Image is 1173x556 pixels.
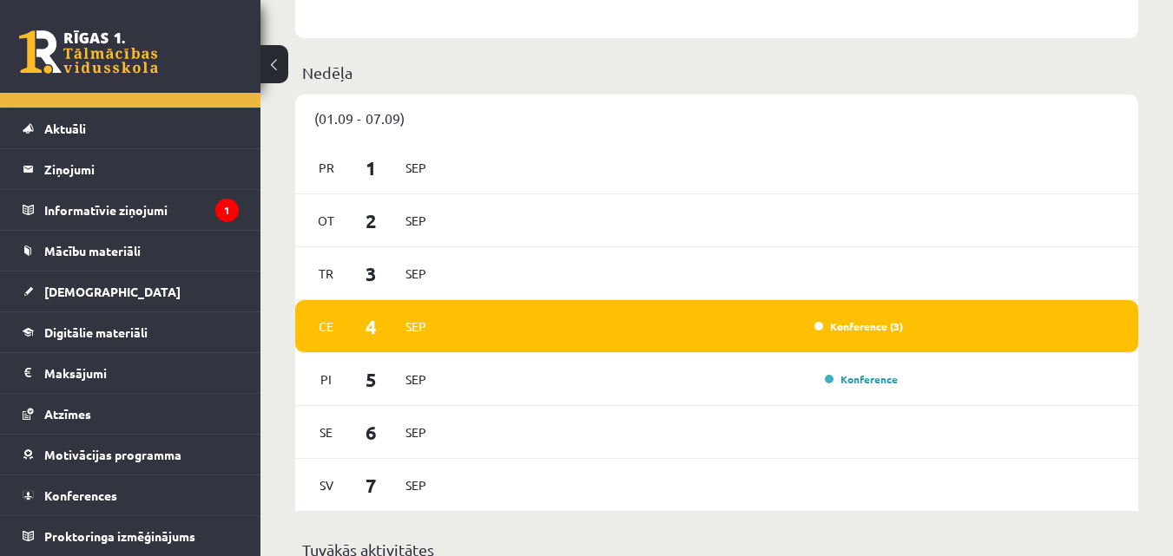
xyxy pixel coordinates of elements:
[308,260,345,287] span: Tr
[398,419,434,446] span: Sep
[23,231,239,271] a: Mācību materiāli
[302,61,1131,84] p: Nedēļa
[398,207,434,234] span: Sep
[44,121,86,136] span: Aktuāli
[44,528,195,544] span: Proktoringa izmēģinājums
[23,312,239,352] a: Digitālie materiāli
[345,365,399,394] span: 5
[398,313,434,340] span: Sep
[308,313,345,340] span: Ce
[308,207,345,234] span: Ot
[345,471,399,500] span: 7
[814,319,903,333] a: Konference (3)
[44,190,239,230] legend: Informatīvie ziņojumi
[44,149,239,189] legend: Ziņojumi
[345,206,399,235] span: 2
[19,30,158,74] a: Rīgas 1. Tālmācības vidusskola
[398,472,434,499] span: Sep
[215,199,239,222] i: 1
[398,154,434,181] span: Sep
[825,372,898,386] a: Konference
[23,516,239,556] a: Proktoringa izmēģinājums
[23,149,239,189] a: Ziņojumi
[345,259,399,288] span: 3
[345,418,399,447] span: 6
[398,366,434,393] span: Sep
[398,260,434,287] span: Sep
[308,472,345,499] span: Sv
[44,487,117,503] span: Konferences
[308,419,345,446] span: Se
[23,108,239,148] a: Aktuāli
[44,243,141,258] span: Mācību materiāli
[23,190,239,230] a: Informatīvie ziņojumi1
[44,353,239,393] legend: Maksājumi
[44,447,181,462] span: Motivācijas programma
[44,324,148,340] span: Digitālie materiāli
[23,435,239,474] a: Motivācijas programma
[44,406,91,422] span: Atzīmes
[23,271,239,311] a: [DEMOGRAPHIC_DATA]
[23,353,239,393] a: Maksājumi
[345,312,399,341] span: 4
[44,284,181,299] span: [DEMOGRAPHIC_DATA]
[295,95,1138,141] div: (01.09 - 07.09)
[308,154,345,181] span: Pr
[308,366,345,393] span: Pi
[23,394,239,434] a: Atzīmes
[345,154,399,182] span: 1
[23,475,239,515] a: Konferences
